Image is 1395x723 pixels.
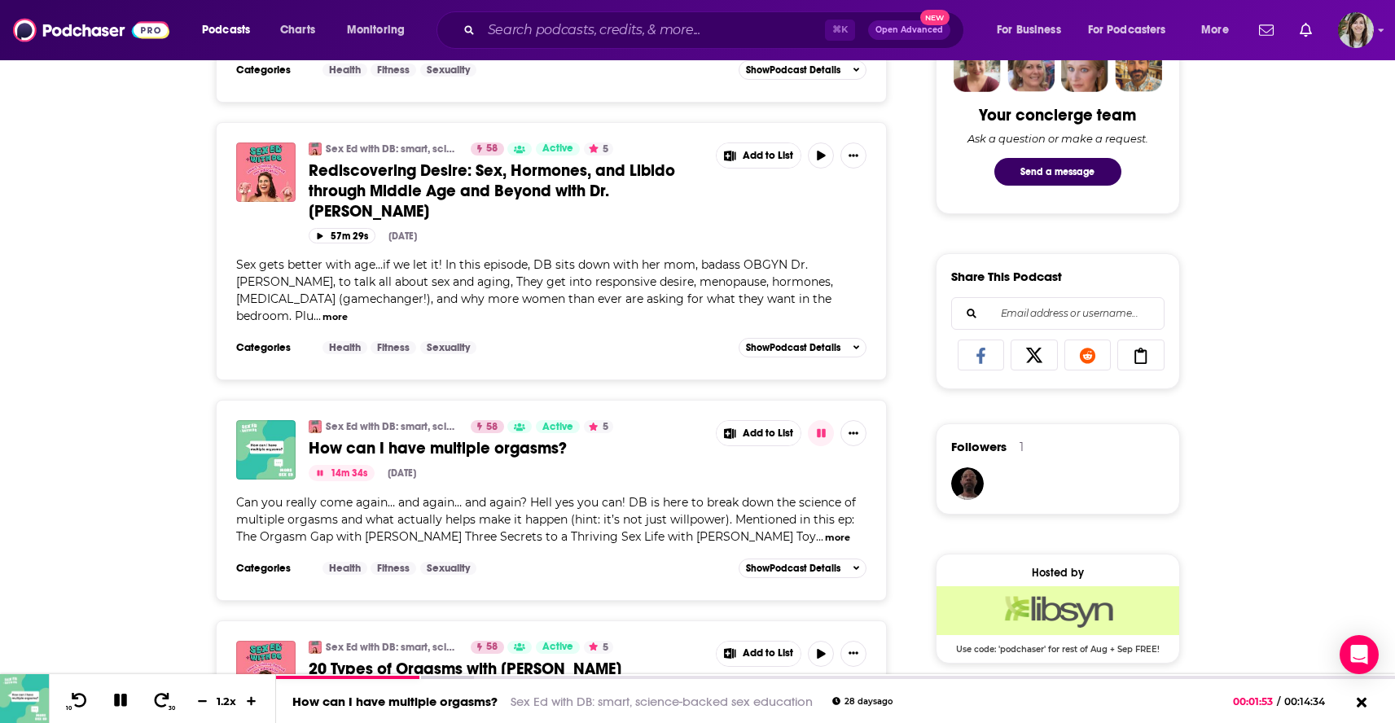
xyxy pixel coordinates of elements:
[371,341,416,354] a: Fitness
[979,105,1136,125] div: Your concierge team
[280,19,315,42] span: Charts
[717,642,801,666] button: Show More Button
[326,420,460,433] a: Sex Ed with DB: smart, science-backed sex education
[746,563,840,574] span: Show Podcast Details
[236,64,309,77] h3: Categories
[1117,340,1165,370] a: Copy Link
[314,309,321,323] span: ...
[937,635,1179,655] span: Use code: 'podchaser' for rest of Aug + Sep FREE!
[1252,16,1280,44] a: Show notifications dropdown
[536,420,580,433] a: Active
[309,659,621,679] span: 20 Types of Orgasms with [PERSON_NAME]
[825,20,855,41] span: ⌘ K
[309,142,322,156] img: Sex Ed with DB: smart, science-backed sex education
[63,691,94,712] button: 10
[825,531,850,545] button: more
[937,586,1179,635] img: Libsyn Deal: Use code: 'podchaser' for rest of Aug + Sep FREE!
[236,562,309,575] h3: Categories
[746,64,840,76] span: Show Podcast Details
[270,17,325,43] a: Charts
[739,60,867,80] button: ShowPodcast Details
[1201,19,1229,42] span: More
[471,142,504,156] a: 58
[13,15,169,46] img: Podchaser - Follow, Share and Rate Podcasts
[937,586,1179,653] a: Libsyn Deal: Use code: 'podchaser' for rest of Aug + Sep FREE!
[1277,695,1280,708] span: /
[1061,45,1108,92] img: Jules Profile
[309,465,375,480] button: 14m 34s
[1280,695,1341,708] span: 00:14:34
[309,228,375,243] button: 57m 29s
[840,142,866,169] button: Show More Button
[542,141,573,157] span: Active
[967,132,1148,145] div: Ask a question or make a request.
[147,691,178,712] button: 30
[840,641,866,667] button: Show More Button
[584,142,613,156] button: 5
[1233,695,1277,708] span: 00:01:53
[1011,340,1058,370] a: Share on X/Twitter
[1115,45,1162,92] img: Jon Profile
[309,659,704,679] a: 20 Types of Orgasms with [PERSON_NAME]
[169,705,175,712] span: 30
[388,230,417,242] div: [DATE]
[452,11,980,49] div: Search podcasts, credits, & more...
[236,257,833,323] span: Sex gets better with age...if we let it! In this episode, DB sits down with her mom, badass OBGYN...
[481,17,825,43] input: Search podcasts, credits, & more...
[951,467,984,500] img: Masturbari
[191,17,271,43] button: open menu
[66,705,72,712] span: 10
[542,639,573,655] span: Active
[536,142,580,156] a: Active
[309,641,322,654] img: Sex Ed with DB: smart, science-backed sex education
[739,559,867,578] button: ShowPodcast Details
[997,19,1061,42] span: For Business
[875,26,943,34] span: Open Advanced
[743,150,793,162] span: Add to List
[309,420,322,433] img: Sex Ed with DB: smart, science-backed sex education
[347,19,405,42] span: Monitoring
[868,20,950,40] button: Open AdvancedNew
[326,641,460,654] a: Sex Ed with DB: smart, science-backed sex education
[1077,17,1190,43] button: open menu
[309,160,704,221] a: Rediscovering Desire: Sex, Hormones, and Libido through Middle Age and Beyond with Dr. [PERSON_NAME]
[958,340,1005,370] a: Share on Facebook
[1338,12,1374,48] span: Logged in as devinandrade
[236,142,296,202] img: Rediscovering Desire: Sex, Hormones, and Libido through Middle Age and Beyond with Dr. Rebecca Le...
[584,420,613,433] button: 5
[739,338,867,357] button: ShowPodcast Details
[542,419,573,436] span: Active
[420,341,476,354] a: Sexuality
[471,641,504,654] a: 58
[717,421,801,445] button: Show More Button
[213,695,241,708] div: 1.2 x
[236,420,296,480] img: How can I have multiple orgasms?
[202,19,250,42] span: Podcasts
[816,529,823,544] span: ...
[1293,16,1318,44] a: Show notifications dropdown
[236,495,856,544] span: Can you really come again… and again… and again? Hell yes you can! DB is here to break down the s...
[236,641,296,700] img: 20 Types of Orgasms with Goody Howard
[322,64,367,77] a: Health
[937,566,1179,580] div: Hosted by
[743,647,793,659] span: Add to List
[486,419,498,436] span: 58
[511,694,813,709] a: Sex Ed with DB: smart, science-backed sex education
[954,45,1001,92] img: Sydney Profile
[1020,440,1024,454] div: 1
[309,438,567,458] span: How can I have multiple orgasms?
[832,697,893,706] div: 28 days ago
[1338,12,1374,48] button: Show profile menu
[236,341,309,354] h3: Categories
[322,341,367,354] a: Health
[336,17,426,43] button: open menu
[840,420,866,446] button: Show More Button
[322,562,367,575] a: Health
[951,439,1007,454] span: Followers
